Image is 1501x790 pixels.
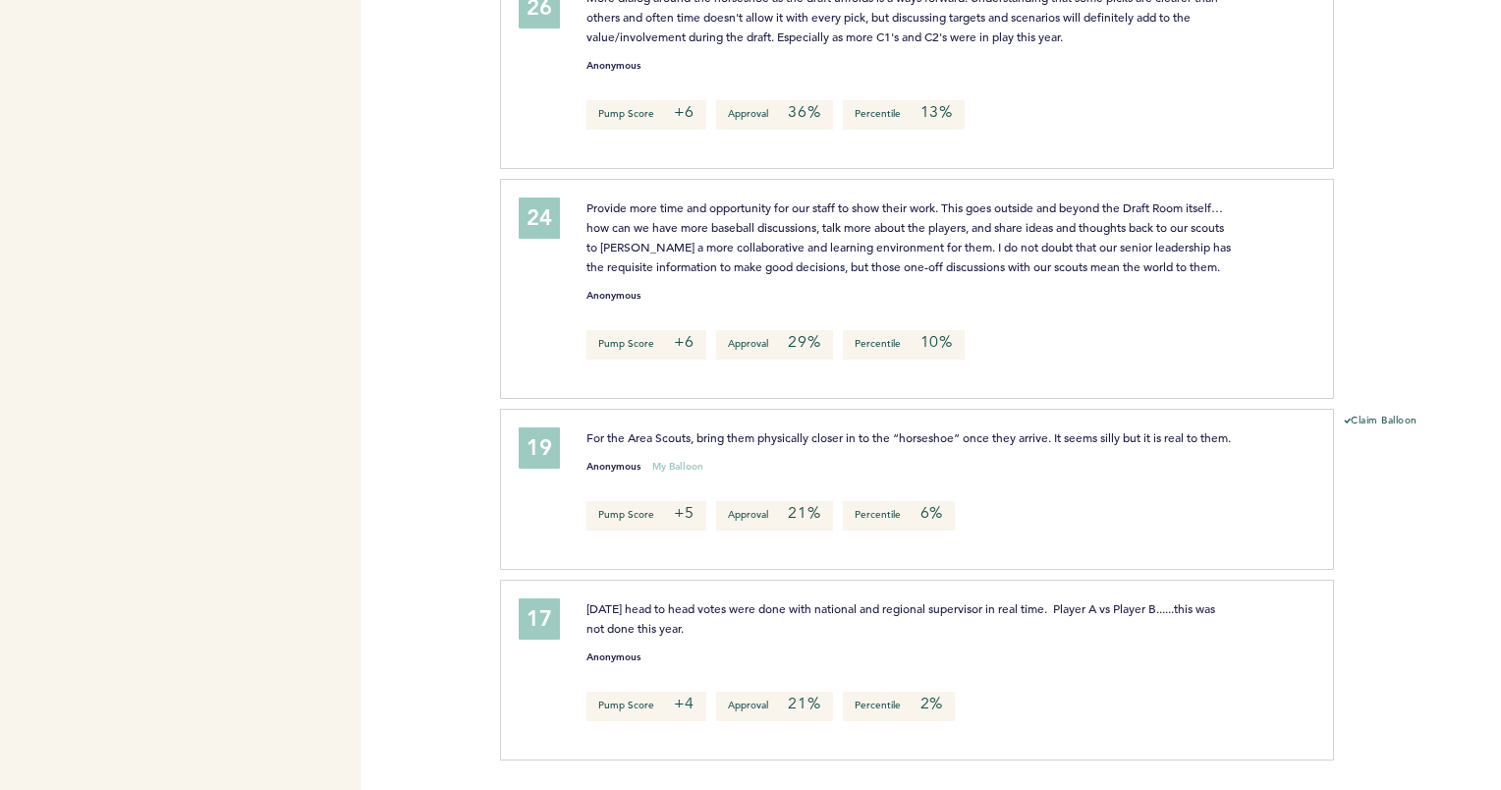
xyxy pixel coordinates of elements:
em: 29% [788,332,820,352]
em: +6 [674,332,695,352]
p: Approval [716,501,832,531]
div: 24 [519,197,560,239]
div: 19 [519,427,560,469]
p: Percentile [843,692,956,721]
em: 21% [788,503,820,523]
small: Anonymous [586,462,640,472]
p: Approval [716,692,832,721]
p: Percentile [843,501,956,531]
em: +6 [674,102,695,122]
p: Percentile [843,330,965,360]
em: 10% [920,332,953,352]
p: Pump Score [586,330,707,360]
span: [DATE] head to head votes were done with national and regional supervisor in real time. Player A ... [586,600,1218,636]
em: +4 [674,694,695,713]
small: Anonymous [586,61,640,71]
p: Approval [716,100,832,130]
p: Pump Score [586,100,707,130]
small: My Balloon [652,462,703,472]
p: Percentile [843,100,965,130]
em: 21% [788,694,820,713]
small: Anonymous [586,291,640,301]
em: 36% [788,102,820,122]
span: For the Area Scouts, bring them physically closer in to the “horseshoe” once they arrive. It seem... [586,429,1231,445]
button: Claim Balloon [1344,414,1418,429]
em: 2% [920,694,944,713]
small: Anonymous [586,652,640,662]
div: 17 [519,598,560,640]
p: Pump Score [586,501,707,531]
p: Approval [716,330,832,360]
p: Pump Score [586,692,707,721]
span: Provide more time and opportunity for our staff to show their work. This goes outside and beyond ... [586,199,1234,274]
em: +5 [674,503,695,523]
em: 13% [920,102,953,122]
em: 6% [920,503,944,523]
